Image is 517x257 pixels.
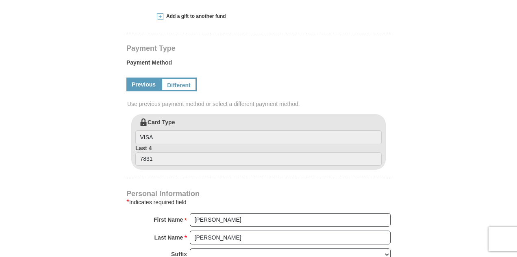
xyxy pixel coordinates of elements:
span: Use previous payment method or select a different payment method. [127,100,391,108]
input: Card Type [135,130,382,144]
h4: Personal Information [126,190,391,197]
input: Last 4 [135,152,382,166]
span: Add a gift to another fund [163,13,226,20]
a: Different [161,78,197,91]
strong: First Name [154,214,183,225]
h4: Payment Type [126,45,391,52]
div: Indicates required field [126,197,391,207]
a: Previous [126,78,161,91]
strong: Last Name [154,232,183,243]
label: Last 4 [135,144,382,166]
label: Card Type [135,118,382,144]
label: Payment Method [126,58,391,71]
